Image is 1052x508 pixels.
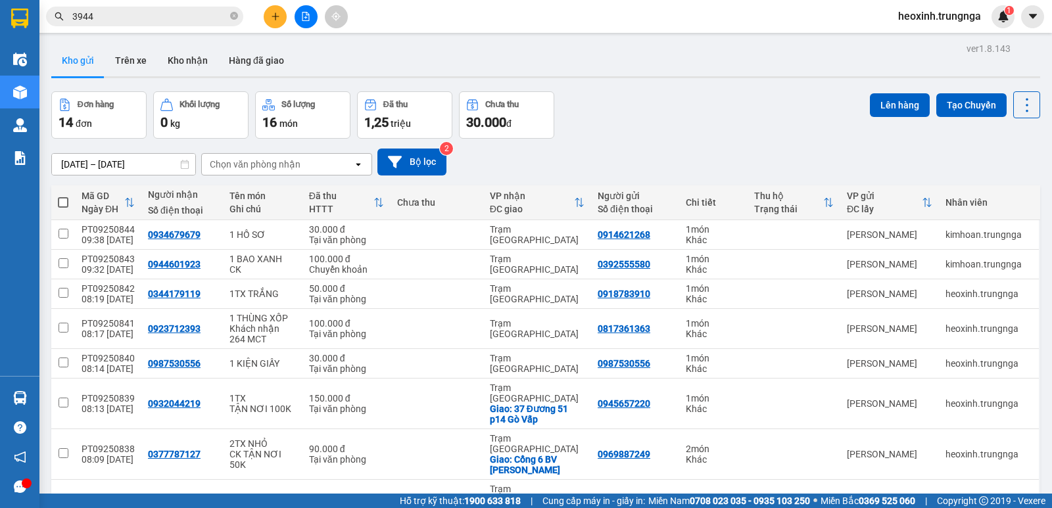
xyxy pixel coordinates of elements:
div: [PERSON_NAME] [847,449,932,459]
div: 1 HỒ SƠ [229,229,296,240]
button: Lên hàng [870,93,930,117]
div: ver 1.8.143 [967,41,1011,56]
div: Khác [686,404,741,414]
div: Chưa thu [397,197,477,208]
div: PT09250842 [82,283,135,294]
button: Hàng đã giao [218,45,295,76]
div: heoxinh.trungnga [945,358,1032,369]
div: 08:17 [DATE] [82,329,135,339]
div: 1 KIỆN GIẤY [229,358,296,369]
div: Trạm [GEOGRAPHIC_DATA] [490,433,585,454]
div: 30.000 đ [309,353,384,363]
span: | [531,494,533,508]
div: Số điện thoại [148,205,216,216]
div: heoxinh.trungnga [945,323,1032,334]
div: Đã thu [383,100,408,109]
div: Trạng thái [754,204,823,214]
button: Đã thu1,25 triệu [357,91,452,139]
div: CK [229,264,296,275]
div: 0944601923 [148,259,201,269]
div: Khác [686,454,741,465]
span: đ [506,118,512,129]
div: 90.000 đ [309,444,384,454]
img: warehouse-icon [13,118,27,132]
button: Bộ lọc [377,149,446,175]
div: Giao: Cổng 6 BV Phạm Ngọc Thạch [490,454,585,475]
div: 0987530556 [598,358,650,369]
span: close-circle [230,12,238,20]
img: solution-icon [13,151,27,165]
div: PT09250840 [82,353,135,363]
button: Chưa thu30.000đ [459,91,554,139]
div: 1 món [686,283,741,294]
div: 09:32 [DATE] [82,264,135,275]
div: Người nhận [148,189,216,200]
div: Tại văn phòng [309,404,384,414]
svg: open [353,159,364,170]
div: 1TX [229,393,296,404]
div: Ghi chú [229,204,296,214]
strong: 1900 633 818 [464,496,521,506]
div: PT09250838 [82,444,135,454]
strong: 0708 023 035 - 0935 103 250 [690,496,810,506]
th: Toggle SortBy [302,185,391,220]
div: 08:14 [DATE] [82,363,135,374]
div: [PERSON_NAME] [847,398,932,409]
div: Chọn văn phòng nhận [210,158,300,171]
button: Khối lượng0kg [153,91,249,139]
th: Toggle SortBy [483,185,591,220]
div: 08:09 [DATE] [82,454,135,465]
div: 30.000 đ [309,224,384,235]
div: 50.000 đ [309,283,384,294]
div: Người gửi [598,191,673,201]
span: copyright [979,496,988,505]
div: Giao: 37 Đương 51 p14 Gò Vấp [490,404,585,425]
div: Trạm [GEOGRAPHIC_DATA] [490,254,585,275]
div: Khối lượng [179,100,220,109]
span: Chưa thu: [112,81,165,96]
div: [PERSON_NAME] [847,259,932,269]
input: Tìm tên, số ĐT hoặc mã đơn [72,9,227,24]
span: 0 [143,97,150,112]
div: 08:13 [DATE] [82,404,135,414]
div: 08:19 [DATE] [82,294,135,304]
span: Miền Nam [648,494,810,508]
div: Chuyển khoản [309,264,384,275]
div: TẬN NƠI 100K [229,404,296,414]
span: close-circle [230,11,238,23]
sup: 1 [1005,6,1014,15]
div: [PERSON_NAME] [847,358,932,369]
span: Trạm [GEOGRAPHIC_DATA] [101,7,218,36]
span: 1 [1007,6,1011,15]
span: Lấy: [5,59,25,72]
button: plus [264,5,287,28]
div: 0344179119 [148,289,201,299]
span: plus [271,12,280,21]
span: món [279,118,298,129]
div: Đã thu [309,191,373,201]
div: 1 món [686,254,741,264]
span: aim [331,12,341,21]
div: Trạm [GEOGRAPHIC_DATA] [490,224,585,245]
div: Tại văn phòng [309,235,384,245]
span: heoxinh.trungnga [888,8,992,24]
button: Kho gửi [51,45,105,76]
div: 2TX NHỎ [229,438,296,449]
div: 0392555580 [598,259,650,269]
div: Trạm [GEOGRAPHIC_DATA] [490,484,585,505]
div: 0934679679 [148,229,201,240]
sup: 2 [440,142,453,155]
div: PT09250844 [82,224,135,235]
span: [PERSON_NAME] [5,26,99,41]
span: triệu [391,118,411,129]
div: PT09250841 [82,318,135,329]
img: icon-new-feature [997,11,1009,22]
span: đơn [76,118,92,129]
div: Trạm [GEOGRAPHIC_DATA] [490,382,585,404]
div: Số điện thoại [598,204,673,214]
div: 0945657220 [598,398,650,409]
div: Chưa thu [485,100,519,109]
strong: 0369 525 060 [859,496,915,506]
button: Đơn hàng14đơn [51,91,147,139]
div: Chi tiết [686,197,741,208]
